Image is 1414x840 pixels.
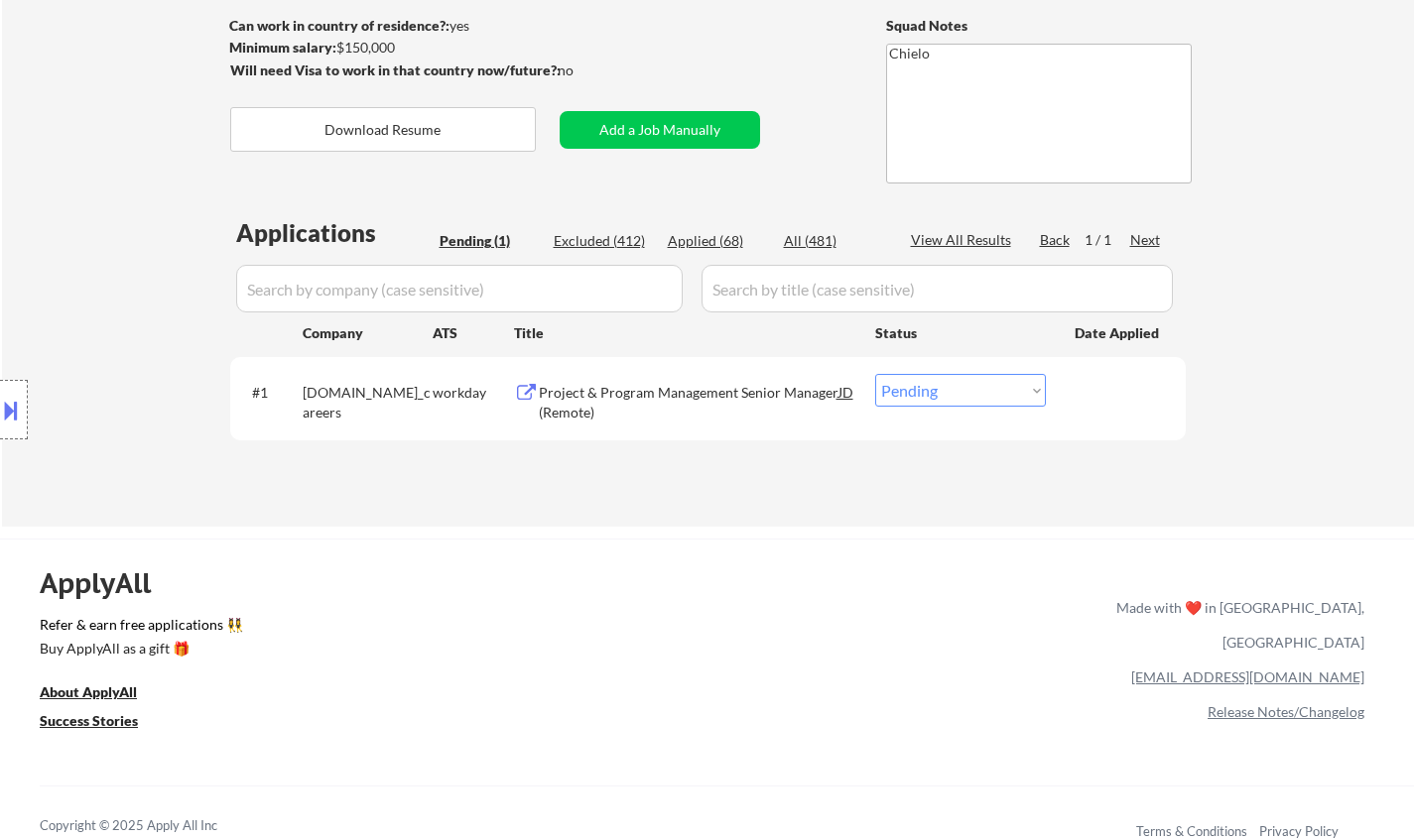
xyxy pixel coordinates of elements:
div: ATS [433,323,514,343]
strong: Minimum salary: [229,39,336,56]
u: Success Stories [40,712,138,729]
div: $150,000 [229,38,560,58]
div: Date Applied [1075,323,1162,343]
strong: Will need Visa to work in that country now/future?: [230,61,561,78]
div: [DOMAIN_NAME]_careers [303,383,433,421]
div: Applied (68) [668,231,767,251]
div: Next [1130,230,1162,250]
div: Back [1040,230,1072,250]
div: Copyright © 2025 Apply All Inc [40,816,268,836]
a: Success Stories [40,711,165,736]
a: [EMAIL_ADDRESS][DOMAIN_NAME] [1131,668,1364,685]
div: Status [875,314,1046,350]
div: Made with ❤️ in [GEOGRAPHIC_DATA], [GEOGRAPHIC_DATA] [1108,590,1364,660]
div: JD [836,374,856,410]
div: 1 / 1 [1085,230,1130,250]
div: View All Results [911,230,1017,250]
div: Excluded (412) [554,231,653,251]
div: workday [433,383,514,403]
div: All (481) [784,231,883,251]
input: Search by company (case sensitive) [236,265,683,312]
div: Pending (1) [440,231,539,251]
a: Terms & Conditions [1136,823,1247,839]
input: Search by title (case sensitive) [702,265,1173,312]
a: Privacy Policy [1259,823,1339,839]
div: Project & Program Management Senior Manager (Remote) [539,383,838,421]
div: no [558,60,614,80]
button: Download Resume [230,107,536,152]
a: Release Notes/Changelog [1208,703,1364,720]
div: Title [514,323,856,343]
div: Company [303,323,433,343]
div: Squad Notes [886,16,1192,36]
a: Refer & earn free applications 👯‍♀️ [40,618,702,639]
div: yes [229,16,554,36]
strong: Can work in country of residence?: [229,17,450,34]
button: Add a Job Manually [560,111,760,149]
